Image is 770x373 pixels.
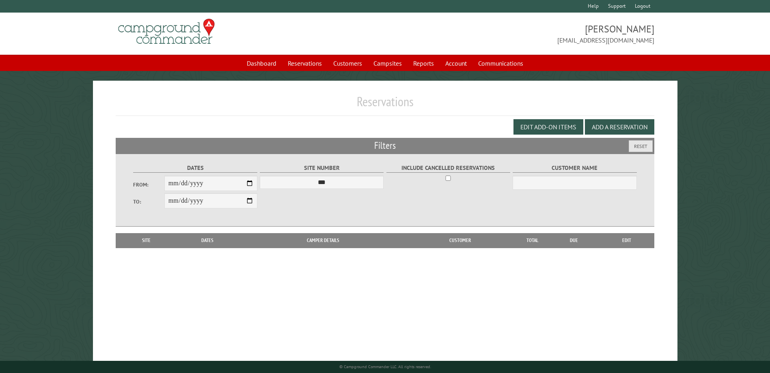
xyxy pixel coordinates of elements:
label: Include Cancelled Reservations [386,163,510,173]
label: Dates [133,163,257,173]
th: Total [516,233,548,248]
label: To: [133,198,164,206]
a: Reservations [283,56,327,71]
button: Edit Add-on Items [513,119,583,135]
a: Account [440,56,472,71]
a: Customers [328,56,367,71]
h2: Filters [116,138,654,153]
a: Reports [408,56,439,71]
span: [PERSON_NAME] [EMAIL_ADDRESS][DOMAIN_NAME] [385,22,654,45]
a: Communications [473,56,528,71]
th: Edit [600,233,654,248]
label: Site Number [260,163,384,173]
th: Site [120,233,173,248]
small: © Campground Commander LLC. All rights reserved. [339,364,431,369]
th: Customer [404,233,516,248]
button: Add a Reservation [585,119,654,135]
a: Campsites [369,56,407,71]
label: Customer Name [513,163,636,173]
img: Campground Commander [116,16,217,47]
th: Due [548,233,600,248]
th: Dates [173,233,242,248]
a: Dashboard [242,56,281,71]
th: Camper Details [242,233,404,248]
button: Reset [629,140,653,152]
h1: Reservations [116,94,654,116]
label: From: [133,181,164,189]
